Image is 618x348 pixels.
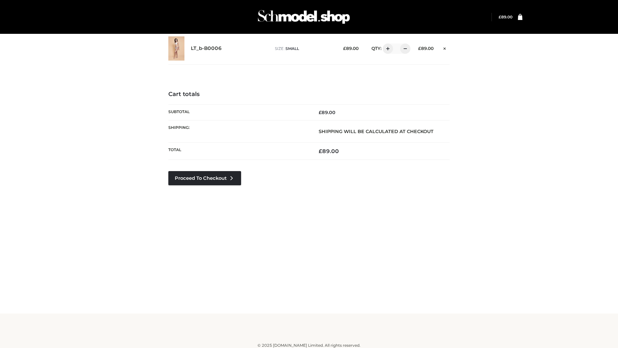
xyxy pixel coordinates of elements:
[418,46,434,51] bdi: 89.00
[319,148,322,154] span: £
[365,43,408,54] div: QTY:
[168,36,184,61] img: LT_b-B0006 - SMALL
[256,4,352,30] img: Schmodel Admin 964
[319,148,339,154] bdi: 89.00
[499,15,512,19] a: £89.00
[168,104,309,120] th: Subtotal
[499,15,501,19] span: £
[191,45,222,52] a: LT_b-B0006
[168,91,450,98] h4: Cart totals
[343,46,359,51] bdi: 89.00
[319,110,335,115] bdi: 89.00
[319,110,322,115] span: £
[418,46,421,51] span: £
[499,15,512,19] bdi: 89.00
[440,43,450,52] a: Remove this item
[343,46,346,51] span: £
[168,171,241,185] a: Proceed to Checkout
[275,46,333,52] p: size :
[319,129,434,134] strong: Shipping will be calculated at checkout
[168,143,309,160] th: Total
[168,120,309,142] th: Shipping:
[286,46,299,51] span: SMALL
